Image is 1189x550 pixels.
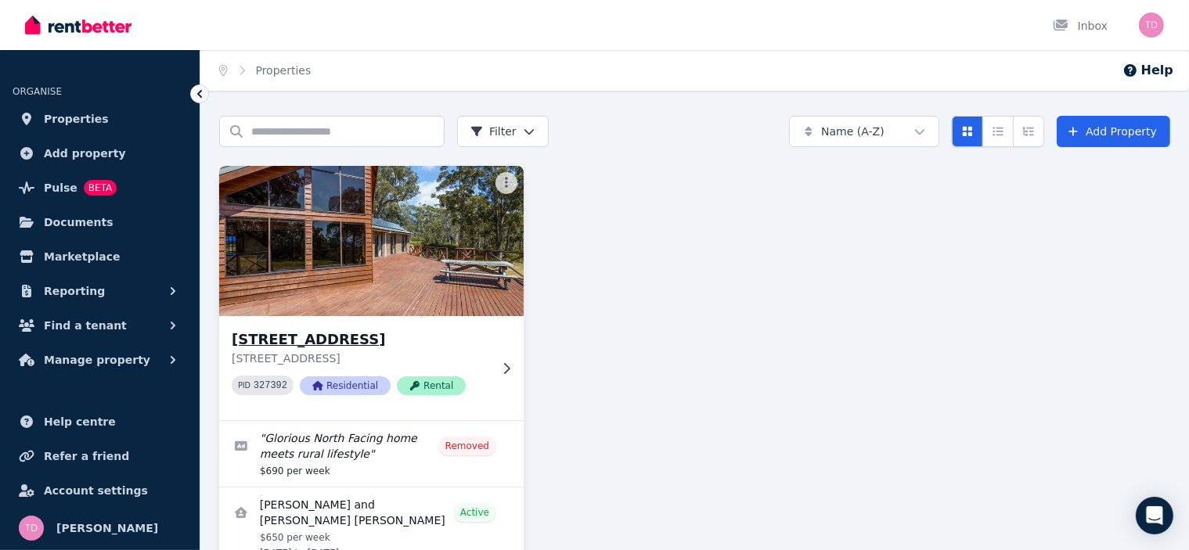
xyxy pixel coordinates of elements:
[219,166,524,420] a: 28 Petterd Road, Margate[STREET_ADDRESS][STREET_ADDRESS]PID 327392ResidentialRental
[44,178,77,197] span: Pulse
[13,344,187,376] button: Manage property
[1136,497,1173,534] div: Open Intercom Messenger
[44,481,148,500] span: Account settings
[13,475,187,506] a: Account settings
[1139,13,1164,38] img: Tom Davison
[44,282,105,300] span: Reporting
[13,241,187,272] a: Marketplace
[13,207,187,238] a: Documents
[200,50,330,91] nav: Breadcrumb
[44,247,120,266] span: Marketplace
[470,124,517,139] span: Filter
[44,447,129,466] span: Refer a friend
[13,440,187,472] a: Refer a friend
[44,213,113,232] span: Documents
[1057,116,1170,147] a: Add Property
[13,406,187,437] a: Help centre
[25,13,132,37] img: RentBetter
[495,172,517,194] button: More options
[821,124,885,139] span: Name (A-Z)
[56,519,158,537] span: [PERSON_NAME]
[13,172,187,203] a: PulseBETA
[457,116,549,147] button: Filter
[254,380,287,391] code: 327392
[44,350,150,369] span: Manage property
[238,381,250,390] small: PID
[952,116,983,147] button: Card view
[256,64,312,77] a: Properties
[13,103,187,135] a: Properties
[44,110,109,128] span: Properties
[232,350,489,366] p: [STREET_ADDRESS]
[84,180,117,196] span: BETA
[397,376,466,395] span: Rental
[44,144,126,163] span: Add property
[952,116,1044,147] div: View options
[13,138,187,169] a: Add property
[44,316,127,335] span: Find a tenant
[1122,61,1173,80] button: Help
[300,376,391,395] span: Residential
[232,329,489,350] h3: [STREET_ADDRESS]
[1053,18,1108,34] div: Inbox
[211,162,531,320] img: 28 Petterd Road, Margate
[982,116,1014,147] button: Compact list view
[19,516,44,541] img: Tom Davison
[219,421,524,487] a: Edit listing: Glorious North Facing home meets rural lifestyle
[1013,116,1044,147] button: Expanded list view
[13,86,62,97] span: ORGANISE
[44,412,116,431] span: Help centre
[13,310,187,341] button: Find a tenant
[789,116,939,147] button: Name (A-Z)
[13,275,187,307] button: Reporting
